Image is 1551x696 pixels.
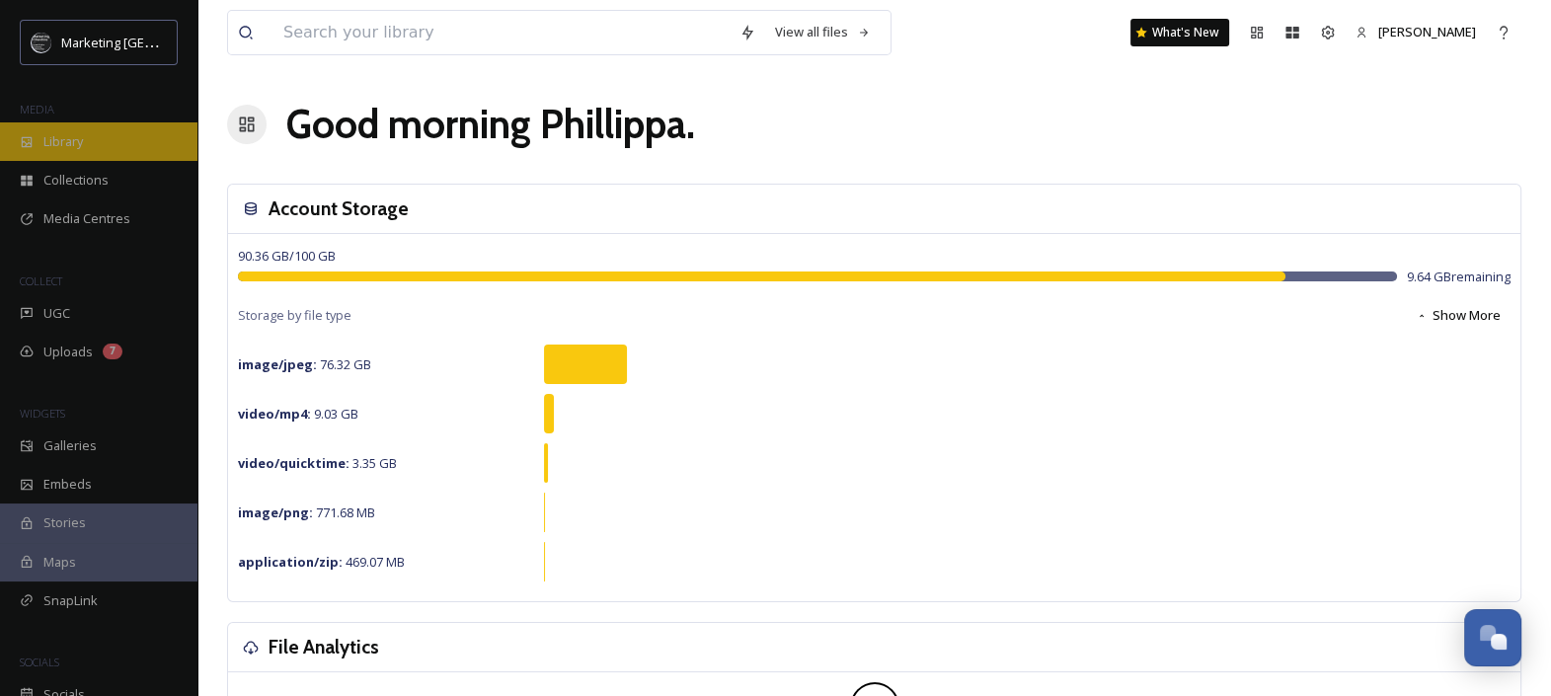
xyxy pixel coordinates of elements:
span: 90.36 GB / 100 GB [238,247,336,265]
span: 9.03 GB [238,405,358,423]
span: Embeds [43,475,92,494]
strong: application/zip : [238,553,343,571]
span: Marketing [GEOGRAPHIC_DATA] [61,33,249,51]
strong: video/mp4 : [238,405,311,423]
span: 76.32 GB [238,355,371,373]
span: SOCIALS [20,655,59,669]
span: Storage by file type [238,306,351,325]
img: MC-Logo-01.svg [32,33,51,52]
a: View all files [765,13,881,51]
span: Galleries [43,436,97,455]
span: Uploads [43,343,93,361]
h1: Good morning Phillippa . [286,95,695,154]
a: [PERSON_NAME] [1346,13,1486,51]
span: COLLECT [20,273,62,288]
span: Maps [43,553,76,572]
a: What's New [1130,19,1229,46]
button: Open Chat [1464,609,1521,666]
strong: video/quicktime : [238,454,349,472]
span: 3.35 GB [238,454,397,472]
span: UGC [43,304,70,323]
span: WIDGETS [20,406,65,421]
strong: image/jpeg : [238,355,317,373]
span: SnapLink [43,591,98,610]
span: 771.68 MB [238,503,375,521]
span: 469.07 MB [238,553,405,571]
div: 7 [103,344,122,359]
span: Library [43,132,83,151]
strong: image/png : [238,503,313,521]
span: Media Centres [43,209,130,228]
input: Search your library [273,11,730,54]
h3: Account Storage [269,194,409,223]
span: Stories [43,513,86,532]
span: Collections [43,171,109,190]
h3: File Analytics [269,633,379,661]
button: Show More [1406,296,1511,335]
span: [PERSON_NAME] [1378,23,1476,40]
span: MEDIA [20,102,54,116]
span: 9.64 GB remaining [1407,268,1511,286]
